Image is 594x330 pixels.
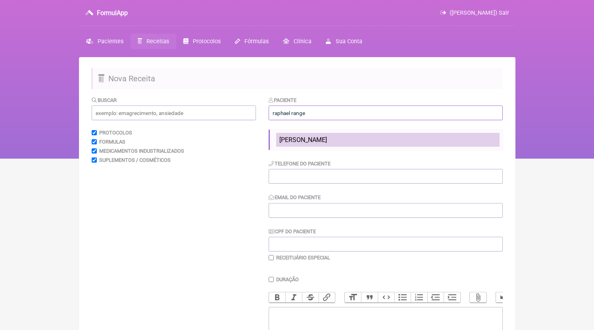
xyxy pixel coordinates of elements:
[336,38,362,45] span: Sua Conta
[92,68,503,89] h2: Nova Receita
[99,157,171,163] label: Suplementos / Cosméticos
[276,34,319,49] a: Clínica
[444,292,460,303] button: Increase Level
[440,10,509,16] a: ([PERSON_NAME]) Sair
[269,161,331,167] label: Telefone do Paciente
[302,292,319,303] button: Strikethrough
[99,139,125,145] label: Formulas
[92,97,117,103] label: Buscar
[276,276,299,282] label: Duração
[319,292,335,303] button: Link
[99,130,132,136] label: Protocolos
[269,228,316,234] label: CPF do Paciente
[92,106,256,120] input: exemplo: emagrecimento, ansiedade
[97,9,128,17] h3: FormulApp
[294,38,311,45] span: Clínica
[427,292,444,303] button: Decrease Level
[269,292,286,303] button: Bold
[319,34,369,49] a: Sua Conta
[394,292,411,303] button: Bullets
[131,34,176,49] a: Receitas
[470,292,486,303] button: Attach Files
[244,38,269,45] span: Fórmulas
[193,38,221,45] span: Protocolos
[228,34,276,49] a: Fórmulas
[285,292,302,303] button: Italic
[269,97,297,103] label: Paciente
[99,148,184,154] label: Medicamentos Industrializados
[98,38,123,45] span: Pacientes
[269,194,321,200] label: Email do Paciente
[176,34,228,49] a: Protocolos
[345,292,361,303] button: Heading
[279,136,327,144] span: [PERSON_NAME]
[378,292,394,303] button: Code
[361,292,378,303] button: Quote
[79,34,131,49] a: Pacientes
[496,292,513,303] button: Undo
[276,255,330,261] label: Receituário Especial
[146,38,169,45] span: Receitas
[450,10,509,16] span: ([PERSON_NAME]) Sair
[411,292,427,303] button: Numbers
